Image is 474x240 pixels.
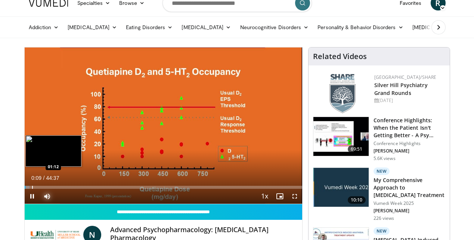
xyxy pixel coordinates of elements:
button: Mute [40,189,55,204]
a: [MEDICAL_DATA] [177,20,235,35]
span: 0:09 [31,175,41,181]
p: New [374,167,390,175]
a: Eating Disorders [121,20,177,35]
p: 226 views [374,215,394,221]
span: 10:10 [348,196,366,204]
a: [MEDICAL_DATA] [63,20,121,35]
div: [DATE] [374,97,444,104]
span: 69:51 [348,145,366,153]
video-js: Video Player [25,47,302,204]
h3: Conference Highlights: When the Patient Isn't Getting Better - A Psy… [374,117,445,139]
img: image.jpeg [25,135,81,167]
a: [GEOGRAPHIC_DATA]/SHARE [374,74,437,80]
a: 69:51 Conference Highlights: When the Patient Isn't Getting Better - A Psy… Conference Highlights... [313,117,445,161]
span: 44:37 [46,175,59,181]
a: 10:10 New My Comprehensive Approach to [MEDICAL_DATA] Treatment Vumedi Week 2025 [PERSON_NAME] 22... [313,167,445,221]
button: Fullscreen [287,189,302,204]
button: Enable picture-in-picture mode [272,189,287,204]
span: / [43,175,45,181]
img: f8aaeb6d-318f-4fcf-bd1d-54ce21f29e87.png.150x105_q85_autocrop_double_scale_upscale_version-0.2.png [329,74,356,113]
p: New [374,227,390,235]
img: 4362ec9e-0993-4580-bfd4-8e18d57e1d49.150x105_q85_crop-smart_upscale.jpg [313,117,369,156]
a: Neurocognitive Disorders [236,20,313,35]
p: 5.6K views [374,156,396,161]
img: ae1082c4-cc90-4cd6-aa10-009092bfa42a.jpg.150x105_q85_crop-smart_upscale.jpg [313,168,369,207]
button: Pause [25,189,40,204]
a: Silver Hill Psychiatry Grand Rounds [374,81,428,96]
p: [PERSON_NAME] [374,208,445,214]
button: Playback Rate [257,189,272,204]
p: Conference Highlights [374,141,445,147]
h3: My Comprehensive Approach to [MEDICAL_DATA] Treatment [374,176,445,199]
p: [PERSON_NAME] [374,148,445,154]
div: Progress Bar [25,186,302,189]
h4: Related Videos [313,52,367,61]
a: Personality & Behavior Disorders [313,20,408,35]
a: Addiction [24,20,63,35]
p: Vumedi Week 2025 [374,200,445,206]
